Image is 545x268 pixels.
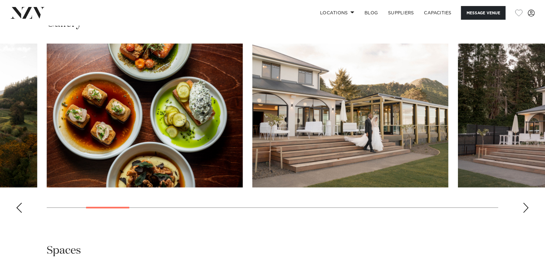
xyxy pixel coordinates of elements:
img: nzv-logo.png [10,7,45,18]
h2: Spaces [47,244,81,258]
swiper-slide: 3 / 23 [47,44,243,188]
a: Locations [315,6,359,20]
a: SUPPLIERS [383,6,419,20]
swiper-slide: 4 / 23 [252,44,448,188]
a: BLOG [359,6,383,20]
button: Message Venue [461,6,506,20]
a: Capacities [419,6,457,20]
